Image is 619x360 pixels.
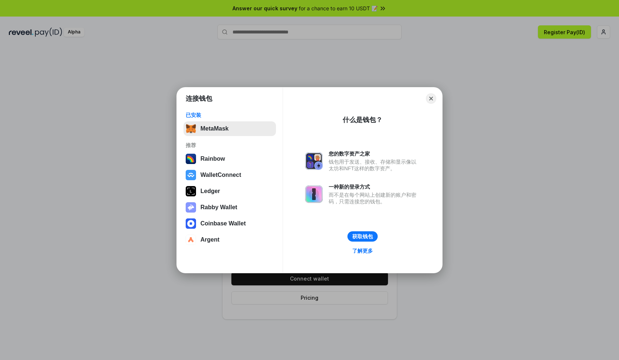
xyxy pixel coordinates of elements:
[186,218,196,229] img: svg+xml,%3Csvg%20width%3D%2228%22%20height%3D%2228%22%20viewBox%3D%220%200%2028%2028%22%20fill%3D...
[183,200,276,215] button: Rabby Wallet
[200,172,241,178] div: WalletConnect
[348,246,377,256] a: 了解更多
[183,168,276,182] button: WalletConnect
[200,204,237,211] div: Rabby Wallet
[186,94,212,103] h1: 连接钱包
[200,188,220,195] div: Ledger
[186,154,196,164] img: svg+xml,%3Csvg%20width%3D%22120%22%20height%3D%22120%22%20viewBox%3D%220%200%20120%20120%22%20fil...
[183,232,276,247] button: Argent
[305,152,323,170] img: svg+xml,%3Csvg%20xmlns%3D%22http%3A%2F%2Fwww.w3.org%2F2000%2Fsvg%22%20fill%3D%22none%22%20viewBox...
[343,115,382,124] div: 什么是钱包？
[329,183,420,190] div: 一种新的登录方式
[186,112,274,118] div: 已安装
[352,233,373,240] div: 获取钱包
[305,185,323,203] img: svg+xml,%3Csvg%20xmlns%3D%22http%3A%2F%2Fwww.w3.org%2F2000%2Fsvg%22%20fill%3D%22none%22%20viewBox...
[352,247,373,254] div: 了解更多
[329,158,420,172] div: 钱包用于发送、接收、存储和显示像以太坊和NFT这样的数字资产。
[186,235,196,245] img: svg+xml,%3Csvg%20width%3D%2228%22%20height%3D%2228%22%20viewBox%3D%220%200%2028%2028%22%20fill%3D...
[200,156,225,162] div: Rainbow
[183,121,276,136] button: MetaMask
[426,93,436,104] button: Close
[186,142,274,149] div: 推荐
[329,150,420,157] div: 您的数字资产之家
[329,192,420,205] div: 而不是在每个网站上创建新的账户和密码，只需连接您的钱包。
[183,216,276,231] button: Coinbase Wallet
[183,152,276,166] button: Rainbow
[186,186,196,196] img: svg+xml,%3Csvg%20xmlns%3D%22http%3A%2F%2Fwww.w3.org%2F2000%2Fsvg%22%20width%3D%2228%22%20height%3...
[200,125,228,132] div: MetaMask
[186,124,196,134] img: svg+xml,%3Csvg%20fill%3D%22none%22%20height%3D%2233%22%20viewBox%3D%220%200%2035%2033%22%20width%...
[183,184,276,199] button: Ledger
[186,170,196,180] img: svg+xml,%3Csvg%20width%3D%2228%22%20height%3D%2228%22%20viewBox%3D%220%200%2028%2028%22%20fill%3D...
[200,220,246,227] div: Coinbase Wallet
[186,202,196,213] img: svg+xml,%3Csvg%20xmlns%3D%22http%3A%2F%2Fwww.w3.org%2F2000%2Fsvg%22%20fill%3D%22none%22%20viewBox...
[200,236,220,243] div: Argent
[347,231,378,242] button: 获取钱包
